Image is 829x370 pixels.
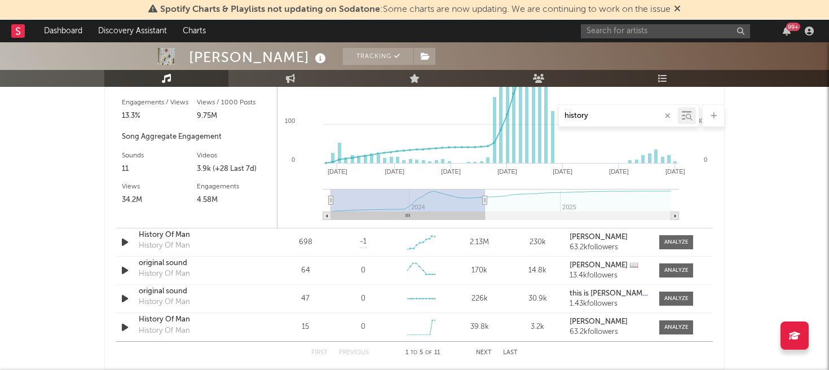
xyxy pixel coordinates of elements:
div: Song Aggregate Engagement [122,130,271,144]
a: Charts [175,20,214,42]
div: 226k [453,293,506,305]
div: 47 [279,293,332,305]
strong: [PERSON_NAME] [570,234,628,241]
div: 99 + [786,23,800,31]
div: History Of Man [139,240,190,252]
a: this is [PERSON_NAME] trying ✨ [570,290,648,298]
text: [DATE] [553,168,572,175]
text: 0 [704,156,707,163]
a: Discovery Assistant [90,20,175,42]
text: [DATE] [665,168,685,175]
text: 0 [292,156,295,163]
div: History Of Man [139,268,190,280]
div: 230k [511,237,564,248]
button: Last [503,350,518,356]
div: Engagements / Views [122,96,197,109]
div: 15 [279,321,332,333]
div: 39.8k [453,321,506,333]
strong: [PERSON_NAME] 📖 [570,262,638,269]
span: of [425,350,432,355]
div: 2.13M [453,237,506,248]
div: 30.9k [511,293,564,305]
input: Search by song name or URL [559,112,678,121]
div: Videos [197,149,272,162]
text: [DATE] [328,168,347,175]
button: Next [476,350,492,356]
span: to [411,350,417,355]
div: 13.4k followers [570,272,648,280]
button: Previous [339,350,369,356]
div: 11 [122,162,197,176]
a: History Of Man [139,314,257,325]
a: History Of Man [139,230,257,241]
a: original sound [139,258,257,269]
div: Engagements [197,180,272,193]
div: 64 [279,265,332,276]
div: 0 [361,265,365,276]
div: 63.2k followers [570,244,648,252]
a: [PERSON_NAME] 📖 [570,262,648,270]
text: [DATE] [609,168,629,175]
button: First [311,350,328,356]
a: original sound [139,286,257,297]
span: Dismiss [674,5,681,14]
div: 0 [361,321,365,333]
button: Tracking [343,48,413,65]
text: [DATE] [497,168,517,175]
div: Views [122,180,197,193]
strong: [PERSON_NAME] [570,318,628,325]
div: 63.2k followers [570,328,648,336]
button: 99+ [783,27,791,36]
a: [PERSON_NAME] [570,234,648,241]
a: Dashboard [36,20,90,42]
strong: this is [PERSON_NAME] trying ✨ [570,290,681,297]
div: 1 5 11 [391,346,453,360]
div: 4.58M [197,193,272,207]
div: 1.43k followers [570,300,648,308]
input: Search for artists [581,24,750,38]
div: [PERSON_NAME] [189,48,329,67]
div: 0 [361,293,365,305]
span: Spotify Charts & Playlists not updating on Sodatone [160,5,380,14]
div: 3.2k [511,321,564,333]
div: 698 [279,237,332,248]
a: [PERSON_NAME] [570,318,648,326]
span: -1 [360,236,367,248]
div: Sounds [122,149,197,162]
div: History Of Man [139,325,190,337]
span: : Some charts are now updating. We are continuing to work on the issue [160,5,671,14]
div: 3.9k (+28 Last 7d) [197,162,272,176]
div: Views / 1000 Posts [197,96,272,109]
div: 34.2M [122,193,197,207]
div: 170k [453,265,506,276]
text: [DATE] [441,168,461,175]
div: History Of Man [139,297,190,308]
text: [DATE] [385,168,404,175]
div: 14.8k [511,265,564,276]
